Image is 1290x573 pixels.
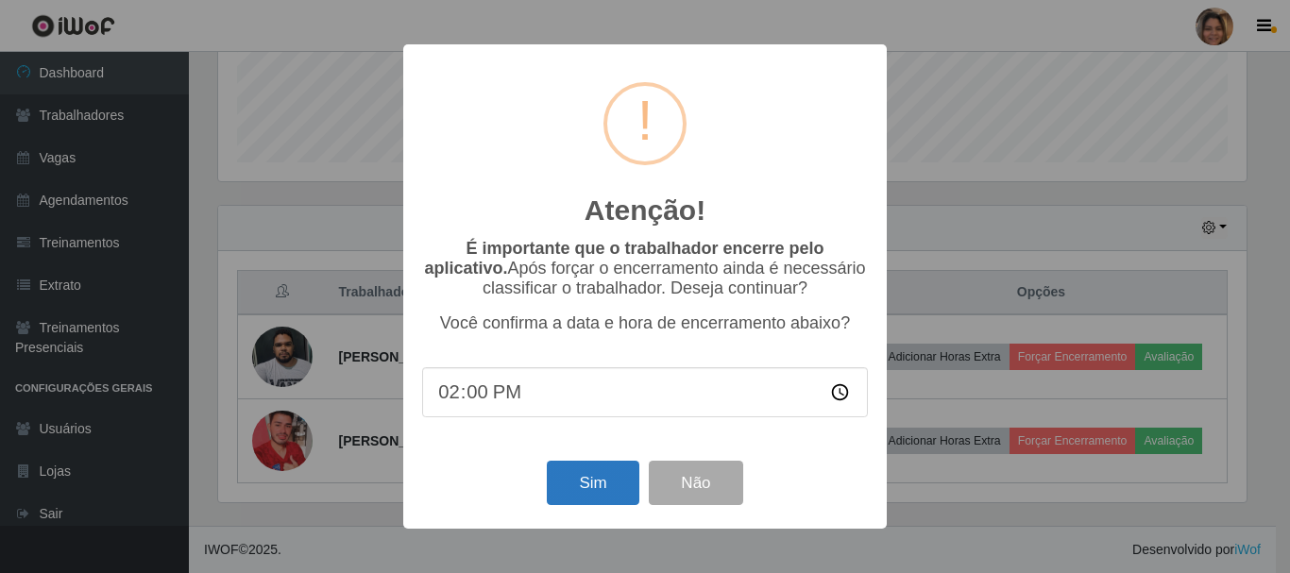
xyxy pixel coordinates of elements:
[585,194,705,228] h2: Atenção!
[424,239,823,278] b: É importante que o trabalhador encerre pelo aplicativo.
[422,313,868,333] p: Você confirma a data e hora de encerramento abaixo?
[547,461,638,505] button: Sim
[422,239,868,298] p: Após forçar o encerramento ainda é necessário classificar o trabalhador. Deseja continuar?
[649,461,742,505] button: Não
